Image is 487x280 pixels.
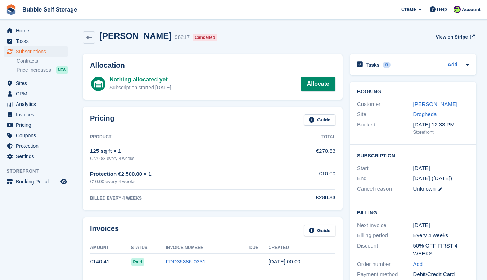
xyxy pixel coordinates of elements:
[4,177,68,187] a: menu
[6,4,17,15] img: stora-icon-8386f47178a22dfd0bd8f6a31ec36ba5ce8667c1dd55bd0f319d3a0aa187defe.svg
[90,225,119,236] h2: Invoices
[4,78,68,88] a: menu
[166,242,249,254] th: Invoice Number
[109,75,171,84] div: Nothing allocated yet
[4,120,68,130] a: menu
[413,101,457,107] a: [PERSON_NAME]
[16,89,59,99] span: CRM
[357,89,469,95] h2: Booking
[401,6,416,13] span: Create
[357,174,413,183] div: End
[357,231,413,240] div: Billing period
[109,84,171,92] div: Subscription started [DATE]
[16,36,59,46] span: Tasks
[16,110,59,120] span: Invoices
[413,260,423,268] a: Add
[59,177,68,186] a: Preview store
[131,258,144,266] span: Paid
[454,6,461,13] img: Tom Gilmore
[276,166,335,189] td: €10.00
[357,221,413,230] div: Next invoice
[16,151,59,161] span: Settings
[16,141,59,151] span: Protection
[269,258,301,265] time: 2025-07-30 23:00:53 UTC
[301,77,335,91] a: Allocate
[16,177,59,187] span: Booking Portal
[366,62,380,68] h2: Tasks
[17,66,68,74] a: Price increases NEW
[16,120,59,130] span: Pricing
[433,31,476,43] a: View on Stripe
[4,151,68,161] a: menu
[4,46,68,57] a: menu
[56,66,68,74] div: NEW
[90,114,114,126] h2: Pricing
[276,143,335,166] td: €270.83
[413,175,452,181] span: [DATE] ([DATE])
[90,178,276,185] div: €10.00 every 4 weeks
[90,254,131,270] td: €140.41
[413,186,436,192] span: Unknown
[413,221,469,230] div: [DATE]
[448,61,457,69] a: Add
[90,155,276,162] div: €270.83 every 4 weeks
[90,170,276,178] div: Protection €2,500.00 × 1
[90,195,276,201] div: BILLED EVERY 4 WEEKS
[357,121,413,136] div: Booked
[413,231,469,240] div: Every 4 weeks
[383,62,391,68] div: 0
[357,110,413,119] div: Site
[90,242,131,254] th: Amount
[4,141,68,151] a: menu
[4,130,68,141] a: menu
[413,270,469,279] div: Debit/Credit Card
[16,46,59,57] span: Subscriptions
[413,164,430,173] time: 2025-07-30 23:00:00 UTC
[4,89,68,99] a: menu
[17,58,68,65] a: Contracts
[357,242,413,258] div: Discount
[276,194,335,202] div: €280.83
[19,4,80,15] a: Bubble Self Storage
[16,26,59,36] span: Home
[304,225,335,236] a: Guide
[269,242,335,254] th: Created
[16,130,59,141] span: Coupons
[16,78,59,88] span: Sites
[276,132,335,143] th: Total
[16,99,59,109] span: Analytics
[413,242,469,258] div: 50% OFF FIRST 4 WEEKS
[357,185,413,193] div: Cancel reason
[4,26,68,36] a: menu
[90,147,276,155] div: 125 sq ft × 1
[357,152,469,159] h2: Subscription
[462,6,481,13] span: Account
[413,121,469,129] div: [DATE] 12:33 PM
[413,129,469,136] div: Storefront
[436,34,468,41] span: View on Stripe
[17,67,51,74] span: Price increases
[304,114,335,126] a: Guide
[4,36,68,46] a: menu
[437,6,447,13] span: Help
[4,110,68,120] a: menu
[90,61,335,70] h2: Allocation
[6,168,72,175] span: Storefront
[175,33,190,41] div: 98217
[4,99,68,109] a: menu
[357,260,413,268] div: Order number
[357,270,413,279] div: Payment method
[99,31,172,41] h2: [PERSON_NAME]
[193,34,217,41] div: Cancelled
[357,100,413,108] div: Customer
[357,164,413,173] div: Start
[249,242,269,254] th: Due
[357,209,469,216] h2: Billing
[131,242,166,254] th: Status
[413,111,437,117] a: Drogheda
[90,132,276,143] th: Product
[166,258,206,265] a: FDD35386-0331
